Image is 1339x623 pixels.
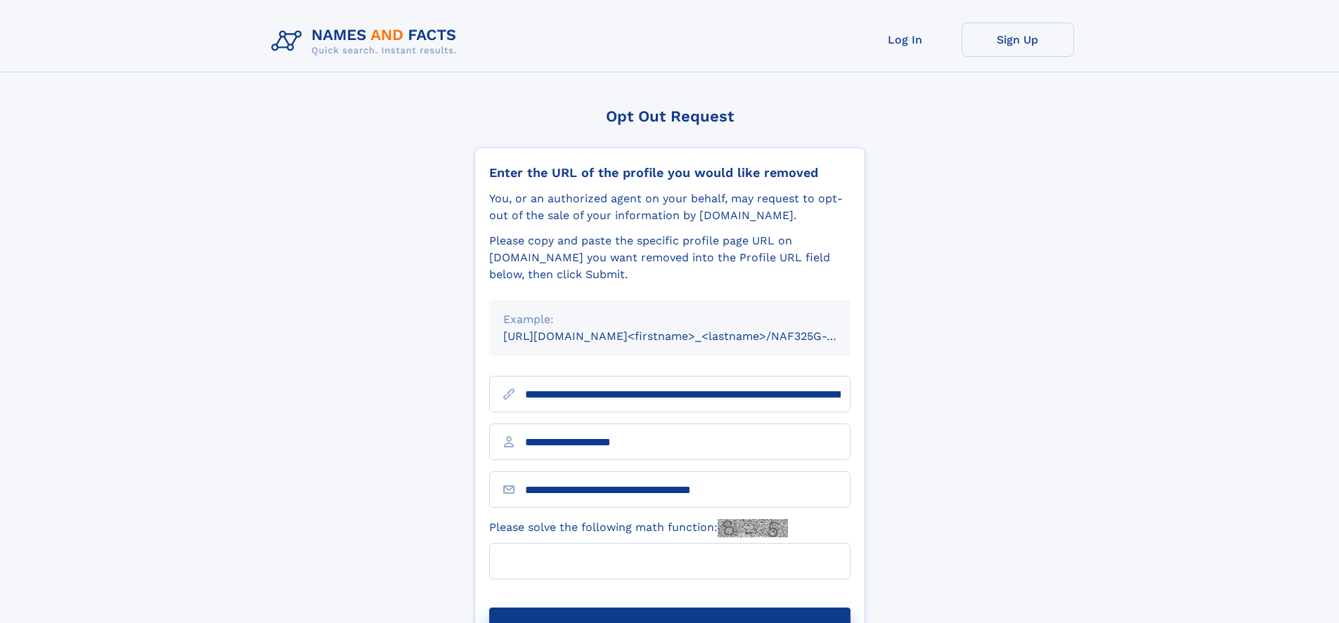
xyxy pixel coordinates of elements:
[962,22,1074,57] a: Sign Up
[474,107,865,125] div: Opt Out Request
[489,232,850,283] div: Please copy and paste the specific profile page URL on [DOMAIN_NAME] you want removed into the Pr...
[849,22,962,57] a: Log In
[503,311,836,328] div: Example:
[489,519,788,537] label: Please solve the following math function:
[266,22,468,60] img: Logo Names and Facts
[489,190,850,224] div: You, or an authorized agent on your behalf, may request to opt-out of the sale of your informatio...
[489,165,850,181] div: Enter the URL of the profile you would like removed
[503,329,877,343] small: [URL][DOMAIN_NAME]<firstname>_<lastname>/NAF325G-xxxxxxxx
